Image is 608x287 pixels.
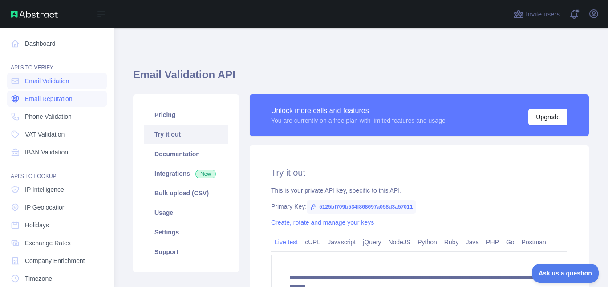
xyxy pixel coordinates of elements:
h1: Email Validation API [133,68,589,89]
a: PHP [482,235,503,249]
h2: Try it out [271,166,567,179]
a: Create, rotate and manage your keys [271,219,374,226]
span: Exchange Rates [25,238,71,247]
a: Go [503,235,518,249]
a: Python [414,235,441,249]
span: 5125bf709b534f868697a058d3a57011 [307,200,416,214]
a: cURL [301,235,324,249]
a: Company Enrichment [7,253,107,269]
a: Postman [518,235,550,249]
a: Integrations New [144,164,228,183]
a: Phone Validation [7,109,107,125]
span: Email Validation [25,77,69,85]
a: Pricing [144,105,228,125]
span: IP Geolocation [25,203,66,212]
span: Phone Validation [25,112,72,121]
a: Timezone [7,271,107,287]
span: VAT Validation [25,130,65,139]
img: Abstract API [11,11,58,18]
a: Bulk upload (CSV) [144,183,228,203]
a: Email Reputation [7,91,107,107]
div: Primary Key: [271,202,567,211]
a: IBAN Validation [7,144,107,160]
span: Invite users [526,9,560,20]
a: NodeJS [385,235,414,249]
a: Javascript [324,235,359,249]
a: Exchange Rates [7,235,107,251]
a: Ruby [441,235,462,249]
a: Support [144,242,228,262]
button: Upgrade [528,109,567,125]
div: This is your private API key, specific to this API. [271,186,567,195]
a: IP Intelligence [7,182,107,198]
span: New [195,170,216,178]
button: Invite users [511,7,562,21]
span: IP Intelligence [25,185,64,194]
span: Company Enrichment [25,256,85,265]
a: Documentation [144,144,228,164]
iframe: Toggle Customer Support [532,264,599,283]
span: Timezone [25,274,52,283]
a: Settings [144,222,228,242]
a: jQuery [359,235,385,249]
a: Holidays [7,217,107,233]
a: Usage [144,203,228,222]
a: Email Validation [7,73,107,89]
div: You are currently on a free plan with limited features and usage [271,116,446,125]
span: Email Reputation [25,94,73,103]
a: IP Geolocation [7,199,107,215]
a: Live test [271,235,301,249]
a: Java [462,235,483,249]
div: API'S TO VERIFY [7,53,107,71]
div: Unlock more calls and features [271,105,446,116]
div: API'S TO LOOKUP [7,162,107,180]
span: IBAN Validation [25,148,68,157]
a: Dashboard [7,36,107,52]
a: VAT Validation [7,126,107,142]
a: Try it out [144,125,228,144]
span: Holidays [25,221,49,230]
